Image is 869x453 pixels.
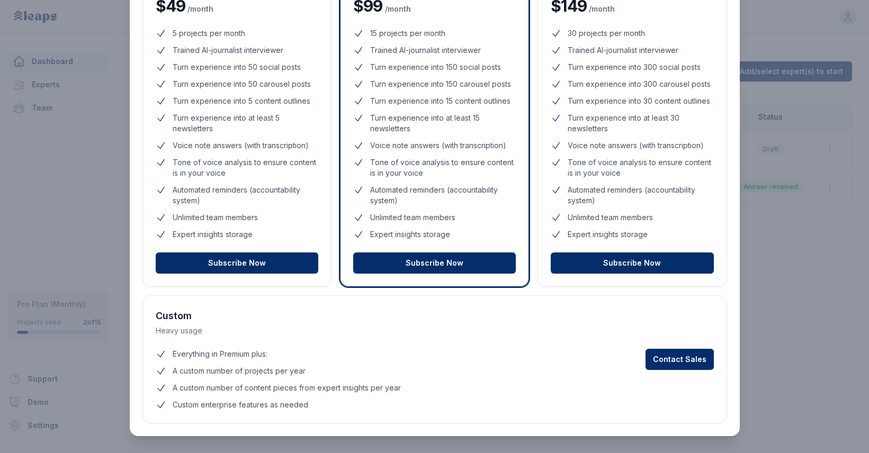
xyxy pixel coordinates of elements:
span: Everything in Premium plus: [173,349,267,359]
span: Voice note answers (with transcription) [173,140,309,151]
span: Turn experience into at least 15 newsletters [370,113,516,134]
span: Expert insights storage [568,229,648,240]
button: Subscribe Now [551,252,713,274]
span: Turn experience into 30 content outlines [568,96,710,106]
button: Subscribe Now [156,252,318,274]
span: Automated reminders (accountability system) [568,185,713,206]
span: Turn experience into at least 5 newsletters [173,113,318,134]
span: Trained AI-journalist interviewer [370,45,481,56]
p: Heavy usage [156,325,633,336]
span: / month [385,4,411,14]
h3: Custom [156,309,633,323]
span: A custom number of content pieces from expert insights per year [173,383,401,393]
span: Turn experience into 50 social posts [173,62,301,73]
span: 30 projects per month [568,28,645,39]
span: Turn experience into 50 carousel posts [173,79,311,89]
span: / month [589,4,615,14]
span: Trained AI-journalist interviewer [568,45,678,56]
span: Unlimited team members [370,212,455,223]
span: Turn experience into 15 content outlines [370,96,510,106]
span: Tone of voice analysis to ensure content is in your voice [173,157,318,178]
span: Turn experience into at least 30 newsletters [568,113,713,134]
span: 5 projects per month [173,28,245,39]
span: Trained AI-journalist interviewer [173,45,283,56]
span: Automated reminders (accountability system) [370,185,516,206]
span: Tone of voice analysis to ensure content is in your voice [568,157,713,178]
span: Automated reminders (accountability system) [173,185,318,206]
span: Custom enterprise features as needed [173,400,308,410]
span: / month [187,4,213,14]
span: Voice note answers (with transcription) [370,140,506,151]
span: Voice note answers (with transcription) [568,140,704,151]
span: Turn experience into 5 content outlines [173,96,310,106]
span: Turn experience into 150 social posts [370,62,501,73]
button: Contact Sales [646,349,714,370]
span: Turn experience into 150 carousel posts [370,79,511,89]
span: Unlimited team members [568,212,653,223]
span: Unlimited team members [173,212,258,223]
span: Turn experience into 300 social posts [568,62,701,73]
button: Subscribe Now [353,252,516,274]
span: A custom number of projects per year [173,366,306,376]
span: Turn experience into 300 carousel posts [568,79,711,89]
span: Tone of voice analysis to ensure content is in your voice [370,157,516,178]
span: Expert insights storage [173,229,253,240]
span: Expert insights storage [370,229,450,240]
span: 15 projects per month [370,28,445,39]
